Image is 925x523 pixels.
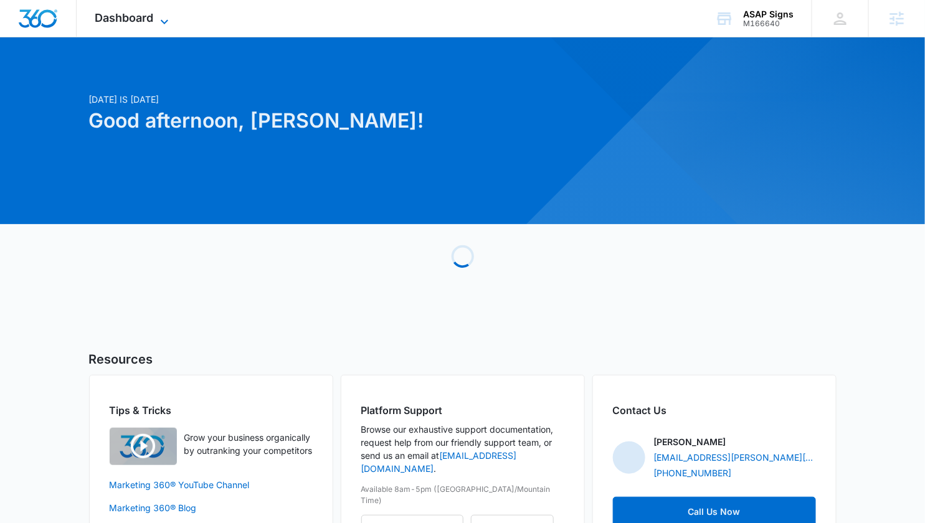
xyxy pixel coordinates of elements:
span: Dashboard [95,11,154,24]
img: Austin Hunt [613,441,645,474]
div: account id [743,19,794,28]
p: Grow your business organically by outranking your competitors [184,431,313,457]
h5: Resources [89,350,837,369]
p: Browse our exhaustive support documentation, request help from our friendly support team, or send... [361,423,564,475]
p: Available 8am-5pm ([GEOGRAPHIC_DATA]/Mountain Time) [361,484,564,506]
a: Marketing 360® YouTube Channel [110,478,313,491]
a: [EMAIL_ADDRESS][PERSON_NAME][DOMAIN_NAME] [654,451,816,464]
img: Quick Overview Video [110,428,177,465]
p: [DATE] is [DATE] [89,93,582,106]
div: account name [743,9,794,19]
a: [PHONE_NUMBER] [654,466,732,479]
h1: Good afternoon, [PERSON_NAME]! [89,106,582,136]
p: [PERSON_NAME] [654,435,726,448]
h2: Tips & Tricks [110,403,313,418]
h2: Platform Support [361,403,564,418]
h2: Contact Us [613,403,816,418]
a: Marketing 360® Blog [110,501,313,514]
